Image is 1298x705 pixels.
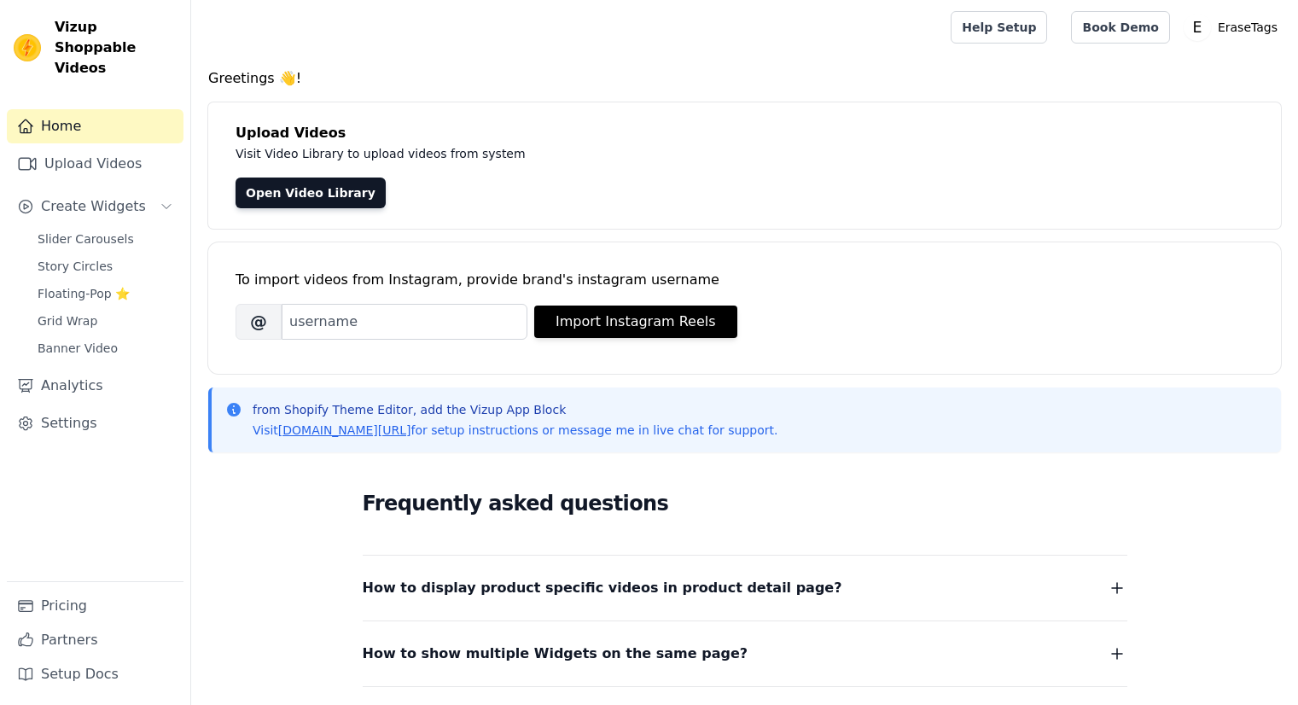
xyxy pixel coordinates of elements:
button: How to display product specific videos in product detail page? [363,576,1127,600]
span: Vizup Shoppable Videos [55,17,177,79]
button: How to show multiple Widgets on the same page? [363,642,1127,666]
a: Book Demo [1071,11,1169,44]
a: Settings [7,406,183,440]
a: Slider Carousels [27,227,183,251]
img: Vizup [14,34,41,61]
a: Upload Videos [7,147,183,181]
span: @ [236,304,282,340]
a: Partners [7,623,183,657]
a: Analytics [7,369,183,403]
a: Floating-Pop ⭐ [27,282,183,306]
button: Create Widgets [7,189,183,224]
a: [DOMAIN_NAME][URL] [278,423,411,437]
a: Setup Docs [7,657,183,691]
a: Grid Wrap [27,309,183,333]
span: Story Circles [38,258,113,275]
p: Visit Video Library to upload videos from system [236,143,1000,164]
p: from Shopify Theme Editor, add the Vizup App Block [253,401,777,418]
h2: Frequently asked questions [363,487,1127,521]
h4: Greetings 👋! [208,68,1281,89]
a: Pricing [7,589,183,623]
text: E [1192,19,1202,36]
div: To import videos from Instagram, provide brand's instagram username [236,270,1254,290]
a: Open Video Library [236,178,386,208]
p: Visit for setup instructions or message me in live chat for support. [253,422,777,439]
span: Grid Wrap [38,312,97,329]
span: How to display product specific videos in product detail page? [363,576,842,600]
a: Banner Video [27,336,183,360]
button: Import Instagram Reels [534,306,737,338]
input: username [282,304,527,340]
span: How to show multiple Widgets on the same page? [363,642,748,666]
a: Story Circles [27,254,183,278]
a: Home [7,109,183,143]
span: Create Widgets [41,196,146,217]
a: Help Setup [951,11,1047,44]
button: E EraseTags [1184,12,1284,43]
span: Banner Video [38,340,118,357]
p: EraseTags [1211,12,1284,43]
span: Floating-Pop ⭐ [38,285,130,302]
h4: Upload Videos [236,123,1254,143]
span: Slider Carousels [38,230,134,248]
